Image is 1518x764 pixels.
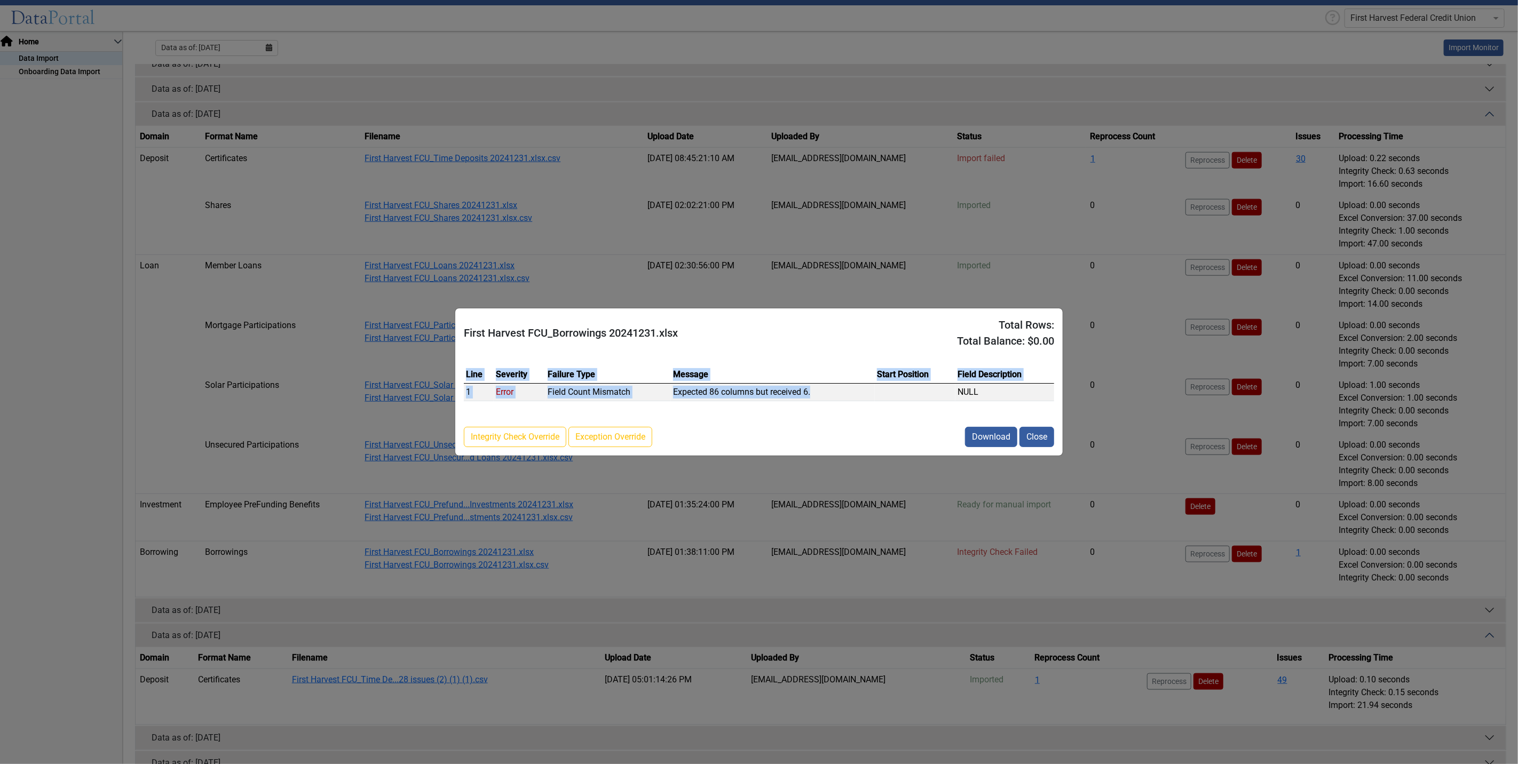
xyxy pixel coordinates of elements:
[759,317,1054,333] h5: Total Rows:
[1019,427,1054,447] button: Close
[464,366,494,384] th: Line
[955,384,1054,401] td: NULL
[955,366,1054,384] th: Field Description
[875,366,955,384] th: Start Position
[545,384,671,401] td: Field Count Mismatch
[464,325,759,341] h5: First Harvest FCU_Borrowings 20241231.xlsx
[464,384,494,401] td: 1
[494,366,545,384] th: Severity
[759,333,1054,349] h5: Total Balance: $0.00
[464,366,1054,401] table: Detail Issues
[965,427,1017,447] button: Download
[671,366,875,384] th: Message
[464,427,566,447] button: Integrity Check Override
[568,427,652,447] button: Exception Override
[545,366,671,384] th: Failure Type
[494,384,545,401] td: Error
[671,384,875,401] td: Expected 86 columns but received 6.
